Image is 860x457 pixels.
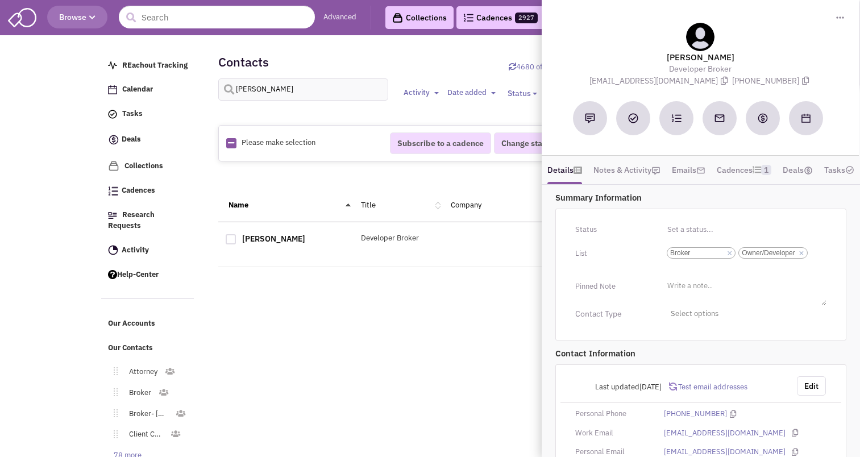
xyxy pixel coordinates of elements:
span: [PHONE_NUMBER] [732,76,812,86]
img: Rectangle.png [226,138,236,148]
a: Client Contact [118,426,171,443]
a: Deals [783,161,813,178]
img: Move.png [108,430,118,438]
p: Summary Information [555,192,846,203]
span: Calendar [122,85,153,94]
img: icon-email-active-16.png [696,166,705,175]
img: Create a deal [757,113,768,124]
img: icon-deals.svg [108,133,119,147]
a: Broker [118,385,158,401]
a: Name [228,200,248,210]
span: REachout Tracking [122,60,188,70]
img: Send an email [714,113,725,124]
span: Our Accounts [108,319,155,329]
img: Calendar.png [108,85,117,94]
a: Help-Center [102,264,194,286]
a: Collections [385,6,454,29]
a: Advanced [323,12,356,23]
span: 2927 [515,13,538,23]
span: Cadences [122,186,155,196]
img: Research.png [108,212,117,219]
span: Activity [404,88,430,97]
button: Date added [444,87,499,99]
img: icon-collection-lavender.png [108,160,119,172]
div: Developer Broker [354,233,444,244]
a: Cadences [717,161,771,178]
a: REachout Tracking [102,55,194,77]
button: Browse [47,6,107,28]
div: Last updated [568,376,669,398]
a: Cadences [102,180,194,202]
input: ×Broker×Owner/Developer [667,261,692,273]
img: SmartAdmin [8,6,36,27]
a: Broker- [GEOGRAPHIC_DATA] [118,406,175,422]
a: Details [547,161,582,178]
span: Broker [670,248,724,258]
span: Test email addresses [677,382,747,392]
a: Attorney [118,364,164,380]
img: Subscribe to a cadence [671,113,682,123]
span: Our Contacts [108,343,153,352]
a: Tasks [824,161,854,178]
input: Set a status... [664,221,826,239]
button: Edit [797,376,826,396]
div: Status [568,221,657,239]
span: Tasks [122,109,143,119]
img: help.png [108,270,117,279]
img: teammate.png [686,23,714,51]
span: Please make selection [242,138,315,147]
img: icon-collection-lavender-black.svg [392,13,403,23]
img: Add a note [585,113,595,123]
a: × [799,248,804,259]
a: Tasks [102,103,194,125]
span: Research Requests [108,210,155,230]
span: Developer Broker [669,64,732,74]
a: Title [361,200,376,210]
a: [PERSON_NAME] [242,234,305,244]
a: Sync contacts with Retailsphere [509,62,594,72]
span: [EMAIL_ADDRESS][DOMAIN_NAME] [589,76,732,86]
span: Activity [122,245,149,255]
span: 1 [761,165,771,175]
img: Cadences_logo.png [108,186,118,196]
a: Company [451,200,481,210]
div: Contact Type [568,308,657,319]
div: List [568,244,657,263]
span: Collections [124,161,163,171]
h2: Contacts [218,57,269,67]
img: Move.png [108,388,118,396]
span: [DATE] [639,382,662,392]
img: TaskCount.png [845,165,854,175]
div: Pinned Note [568,277,657,296]
a: Notes & Activity [593,161,660,178]
input: Search [119,6,315,28]
a: Our Contacts [102,338,194,359]
button: Status [501,83,544,103]
div: Personal Phone [568,409,657,419]
a: Collections [102,155,194,177]
a: Research Requests [102,205,194,237]
img: Schedule a Meeting [801,114,811,123]
img: icon-note.png [651,166,660,175]
span: Select options [664,305,826,323]
img: icon-tasks.png [108,110,117,119]
a: Emails [672,161,705,178]
span: Date added [447,88,487,97]
img: Cadences_logo.png [463,14,473,22]
span: Browse [59,12,95,22]
button: Subscribe to a cadence [390,132,491,154]
img: Activity.png [108,245,118,255]
img: Move.png [108,409,118,417]
lable: [PERSON_NAME] [555,51,846,63]
a: Cadences2927 [456,6,545,29]
a: [EMAIL_ADDRESS][DOMAIN_NAME] [664,428,786,439]
p: Contact Information [555,347,846,359]
img: icon-dealamount.png [804,166,813,175]
a: Deals [102,128,194,152]
span: Status [508,88,531,98]
input: Search contacts [218,78,389,101]
div: Work Email [568,428,657,439]
a: Calendar [102,79,194,101]
a: [PHONE_NUMBER] [664,409,727,419]
img: Move.png [108,367,118,375]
